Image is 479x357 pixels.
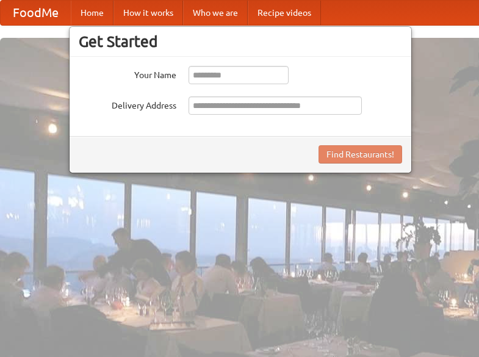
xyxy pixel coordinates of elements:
[113,1,183,25] a: How it works
[319,145,402,164] button: Find Restaurants!
[79,96,176,112] label: Delivery Address
[79,32,402,51] h3: Get Started
[1,1,71,25] a: FoodMe
[79,66,176,81] label: Your Name
[183,1,248,25] a: Who we are
[71,1,113,25] a: Home
[248,1,321,25] a: Recipe videos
